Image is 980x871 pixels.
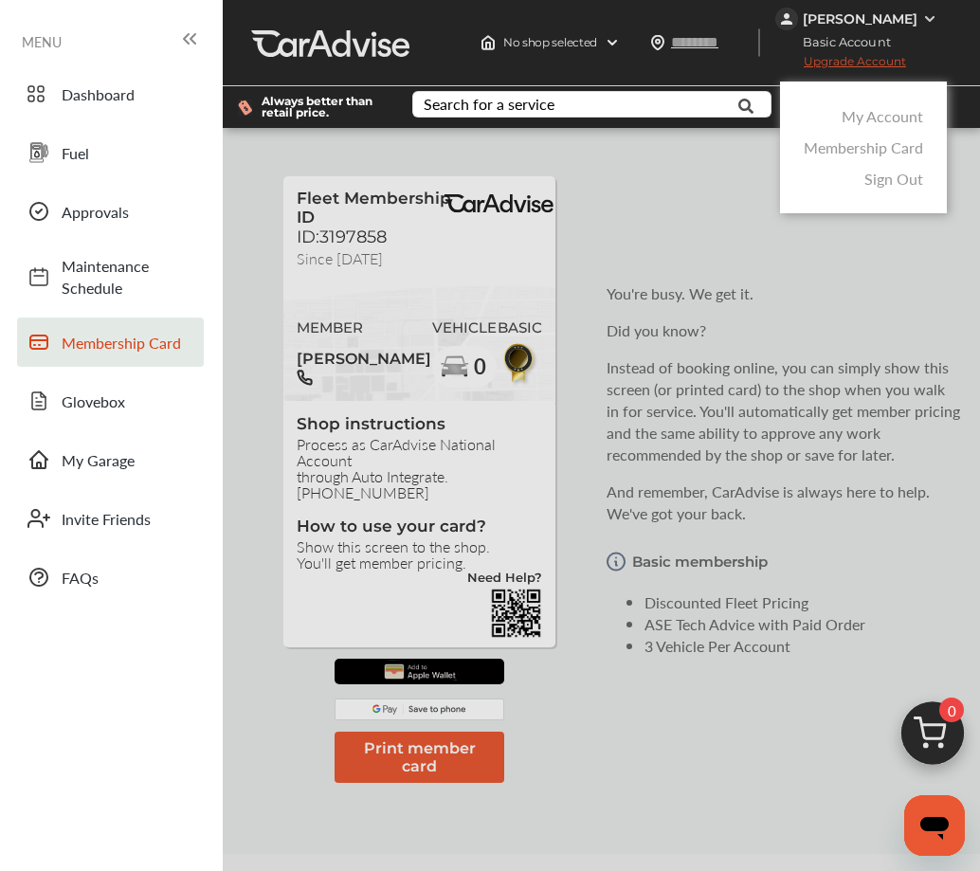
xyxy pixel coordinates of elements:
[904,795,965,856] iframe: Button to launch messaging window
[62,390,194,412] span: Glovebox
[17,128,204,177] a: Fuel
[17,553,204,602] a: FAQs
[17,494,204,543] a: Invite Friends
[17,69,204,118] a: Dashboard
[804,136,923,158] a: Membership Card
[17,376,204,426] a: Glovebox
[887,693,978,784] img: cart_icon.3d0951e8.svg
[238,100,252,116] img: dollor_label_vector.a70140d1.svg
[22,34,62,49] span: MENU
[62,332,194,354] span: Membership Card
[842,105,923,127] a: My Account
[17,435,204,484] a: My Garage
[939,698,964,722] span: 0
[62,567,194,589] span: FAQs
[17,318,204,367] a: Membership Card
[424,97,554,112] div: Search for a service
[864,168,923,190] a: Sign Out
[17,245,204,308] a: Maintenance Schedule
[62,142,194,164] span: Fuel
[62,83,194,105] span: Dashboard
[62,201,194,223] span: Approvals
[262,96,382,118] span: Always better than retail price.
[17,187,204,236] a: Approvals
[62,255,194,299] span: Maintenance Schedule
[62,508,194,530] span: Invite Friends
[62,449,194,471] span: My Garage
